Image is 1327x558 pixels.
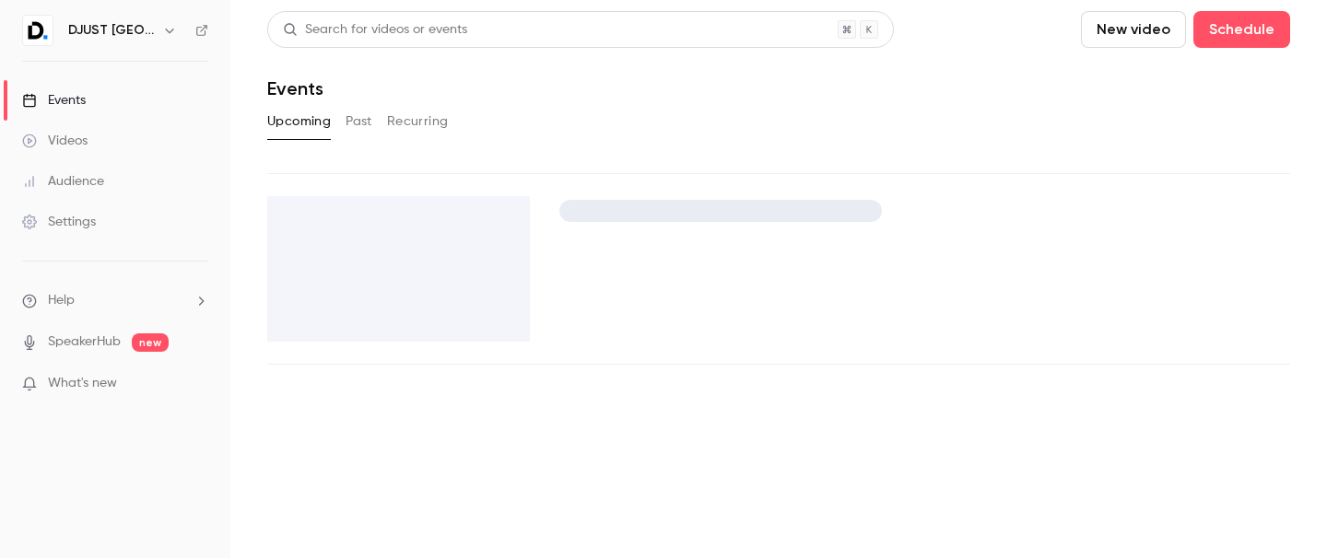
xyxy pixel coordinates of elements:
[283,20,467,40] div: Search for videos or events
[48,374,117,393] span: What's new
[23,16,53,45] img: DJUST France
[132,333,169,352] span: new
[22,172,104,191] div: Audience
[267,107,331,136] button: Upcoming
[267,77,323,99] h1: Events
[22,291,208,310] li: help-dropdown-opener
[1193,11,1290,48] button: Schedule
[68,21,155,40] h6: DJUST [GEOGRAPHIC_DATA]
[22,91,86,110] div: Events
[387,107,449,136] button: Recurring
[48,332,121,352] a: SpeakerHub
[22,213,96,231] div: Settings
[22,132,88,150] div: Videos
[1081,11,1186,48] button: New video
[48,291,75,310] span: Help
[346,107,372,136] button: Past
